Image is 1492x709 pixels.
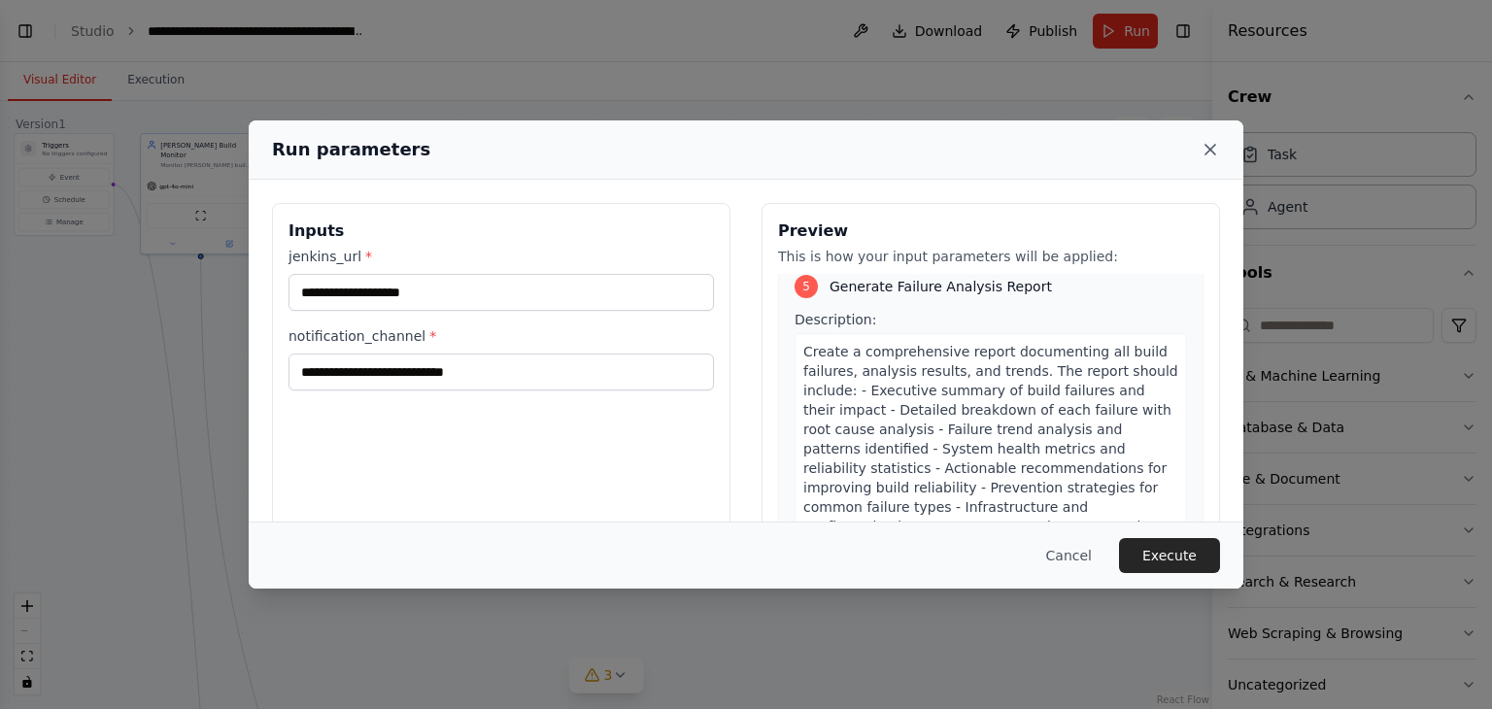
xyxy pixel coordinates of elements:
[795,275,818,298] div: 5
[778,219,1204,243] h3: Preview
[1031,538,1107,573] button: Cancel
[1119,538,1220,573] button: Execute
[795,312,876,327] span: Description:
[288,247,714,266] label: jenkins_url
[830,277,1052,296] span: Generate Failure Analysis Report
[272,136,430,163] h2: Run parameters
[288,219,714,243] h3: Inputs
[778,247,1204,266] p: This is how your input parameters will be applied:
[803,344,1178,592] span: Create a comprehensive report documenting all build failures, analysis results, and trends. The r...
[288,326,714,346] label: notification_channel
